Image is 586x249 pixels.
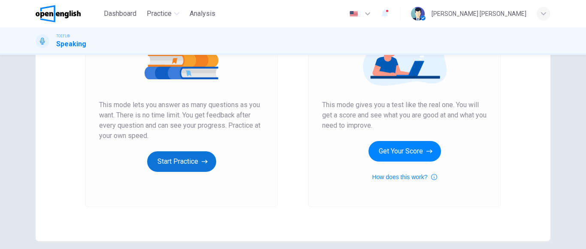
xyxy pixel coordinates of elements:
button: Dashboard [100,6,140,21]
button: Start Practice [147,151,216,172]
span: Practice [147,9,172,19]
img: en [348,11,359,17]
span: Dashboard [104,9,136,19]
span: TOEFL® [56,33,70,39]
button: How does this work? [372,172,437,182]
a: OpenEnglish logo [36,5,100,22]
button: Get Your Score [369,141,441,162]
div: [PERSON_NAME] [PERSON_NAME] [432,9,526,19]
button: Analysis [186,6,219,21]
span: Analysis [190,9,215,19]
span: This mode gives you a test like the real one. You will get a score and see what you are good at a... [322,100,487,131]
img: Profile picture [411,7,425,21]
button: Practice [143,6,183,21]
span: This mode lets you answer as many questions as you want. There is no time limit. You get feedback... [99,100,264,141]
h1: Speaking [56,39,86,49]
img: OpenEnglish logo [36,5,81,22]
